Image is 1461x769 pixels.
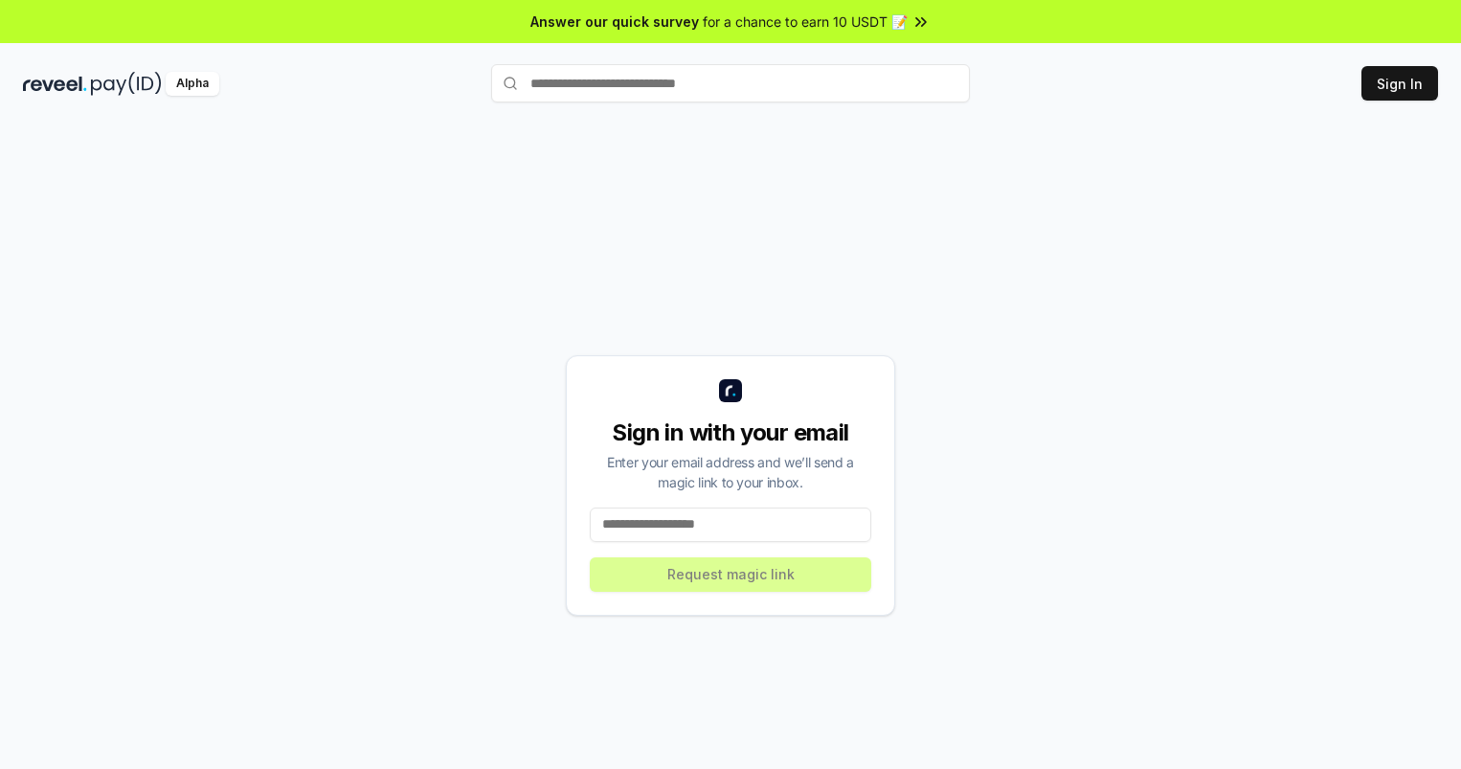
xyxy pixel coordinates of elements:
img: pay_id [91,72,162,96]
span: Answer our quick survey [530,11,699,32]
div: Enter your email address and we’ll send a magic link to your inbox. [590,452,871,492]
span: for a chance to earn 10 USDT 📝 [703,11,908,32]
button: Sign In [1361,66,1438,101]
img: reveel_dark [23,72,87,96]
div: Sign in with your email [590,418,871,448]
div: Alpha [166,72,219,96]
img: logo_small [719,379,742,402]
